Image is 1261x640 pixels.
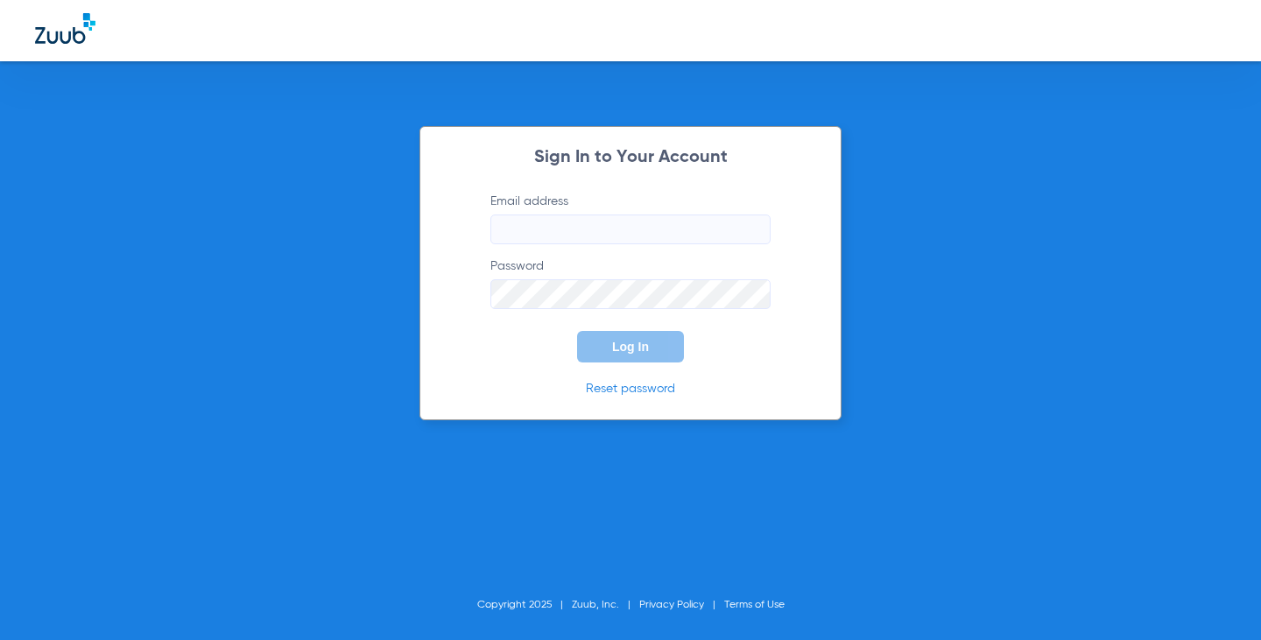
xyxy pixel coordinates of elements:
li: Zuub, Inc. [572,596,639,614]
span: Log In [612,340,649,354]
a: Reset password [586,383,675,395]
button: Log In [577,331,684,362]
a: Terms of Use [724,600,785,610]
label: Email address [490,193,771,244]
a: Privacy Policy [639,600,704,610]
h2: Sign In to Your Account [464,149,797,166]
input: Email address [490,215,771,244]
li: Copyright 2025 [477,596,572,614]
img: Zuub Logo [35,13,95,44]
label: Password [490,257,771,309]
input: Password [490,279,771,309]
